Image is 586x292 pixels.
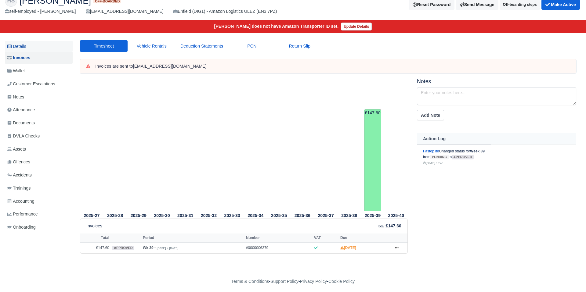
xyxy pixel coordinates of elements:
a: Assets [5,143,73,155]
div: : [377,223,401,230]
th: 2025-28 [103,212,127,219]
td: £147.60 [364,109,382,212]
span: approved [112,246,134,250]
th: Period [141,233,244,243]
a: PCN [228,40,276,52]
a: Documents [5,117,73,129]
span: approved [452,155,474,159]
iframe: Chat Widget [555,263,586,292]
a: Offences [5,156,73,168]
span: Attendance [7,106,35,113]
a: Timesheet [80,40,128,52]
a: Onboarding [5,221,73,233]
th: 2025-39 [361,212,385,219]
strong: Week 39 [470,149,485,153]
a: Fastop ltd [423,149,439,153]
th: 2025-31 [174,212,197,219]
th: Due [339,233,389,243]
div: self-employed - [PERSON_NAME] [5,8,76,15]
a: Trainings [5,182,73,194]
a: Details [5,41,73,52]
div: [EMAIL_ADDRESS][DOMAIN_NAME] [86,8,164,15]
a: Terms & Conditions [231,279,269,284]
strong: £147.60 [386,223,401,228]
span: Trainings [7,185,31,192]
span: Notes [7,94,24,101]
div: Invoices are sent to [95,63,570,69]
small: [DATE] 10:48 [423,161,443,165]
th: VAT [313,233,339,243]
a: Return Slip [276,40,324,52]
th: 2025-30 [150,212,174,219]
a: Deduction Statements [175,40,228,52]
th: 2025-32 [197,212,221,219]
span: Wallet [7,67,25,74]
small: [DATE] » [DATE] [157,246,178,250]
span: Accidents [7,172,32,179]
a: Support Policy [270,279,298,284]
button: Add Note [417,110,444,120]
th: 2025-29 [127,212,150,219]
a: Attendance [5,104,73,116]
td: Changed status for from to [417,144,491,169]
a: Update Details [341,23,372,30]
strong: [EMAIL_ADDRESS][DOMAIN_NAME] [133,64,207,69]
a: Cookie Policy [328,279,355,284]
th: 2025-33 [220,212,244,219]
div: - - - [119,278,467,285]
th: 2025-35 [267,212,291,219]
span: Accounting [7,198,34,205]
td: £147.60 [80,243,111,253]
th: 2025-37 [314,212,338,219]
a: DVLA Checks [5,130,73,142]
a: Invoices [5,52,73,64]
a: Accounting [5,195,73,207]
th: 2025-36 [291,212,314,219]
th: 2025-40 [384,212,408,219]
a: Vehicle Rentals [128,40,175,52]
h6: Invoices [86,223,102,229]
th: 2025-38 [338,212,361,219]
span: pending [430,155,449,159]
span: DVLA Checks [7,133,40,140]
div: Enfield (DIG1) - Amazon Logistics ULEZ (EN3 7PZ) [173,8,277,15]
a: Wallet [5,65,73,77]
strong: [DATE] [340,246,356,250]
span: Documents [7,119,35,126]
th: 2025-34 [244,212,267,219]
span: Invoices [7,54,30,61]
a: Customer Escalations [5,78,73,90]
th: Action Log [417,133,576,144]
span: Customer Escalations [7,80,55,87]
span: Performance [7,211,38,218]
span: Onboarding [7,224,36,231]
a: Accidents [5,169,73,181]
h5: Notes [417,78,576,85]
th: Number [244,233,313,243]
th: 2025-27 [80,212,103,219]
a: Privacy Policy [300,279,327,284]
th: Total [80,233,111,243]
a: Notes [5,91,73,103]
a: Performance [5,208,73,220]
small: Total [377,224,385,228]
span: Offences [7,158,30,166]
td: #0000006379 [244,243,313,253]
span: Assets [7,146,26,153]
strong: Wk 39 - [143,246,156,250]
